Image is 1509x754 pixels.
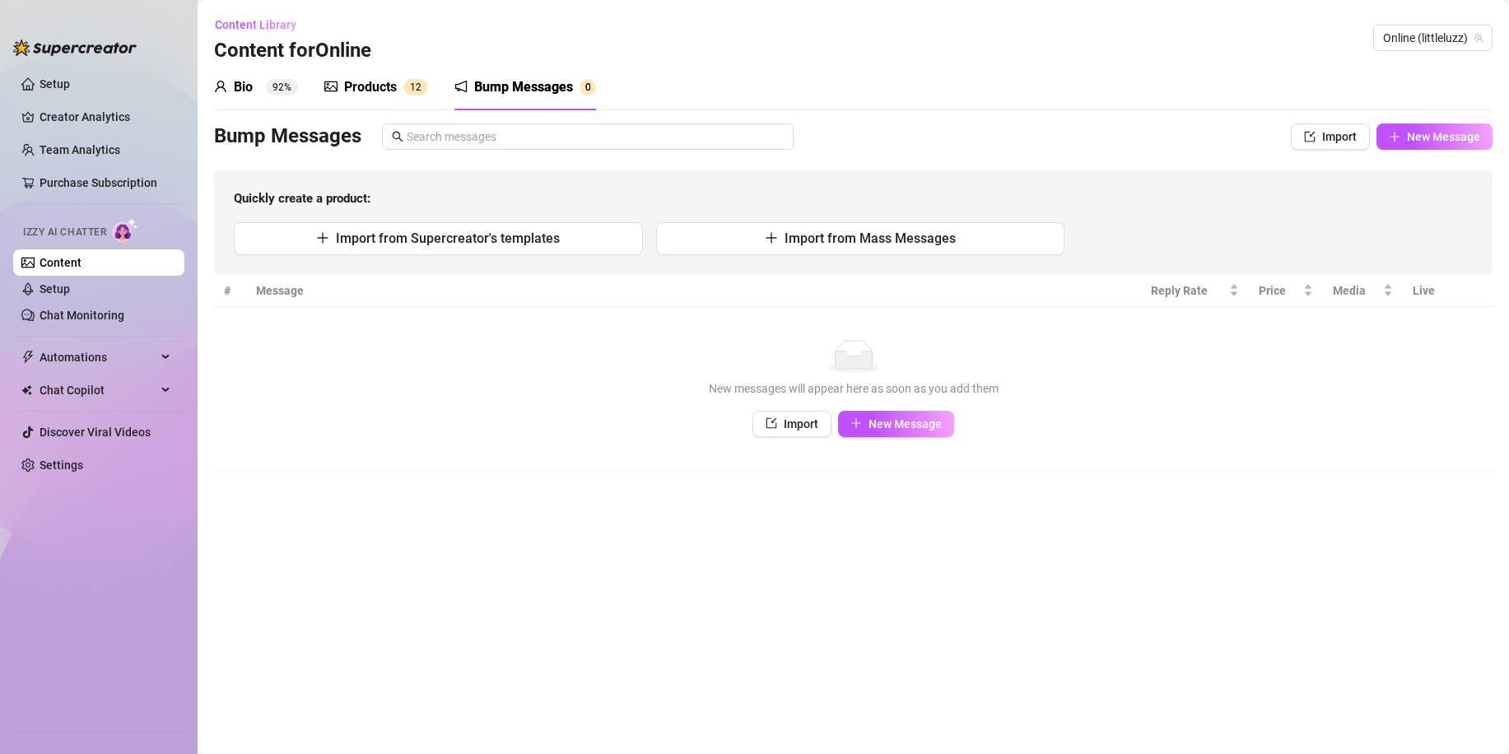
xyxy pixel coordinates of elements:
[113,218,138,242] img: AI Chatter
[214,275,246,307] th: #
[21,351,35,364] span: thunderbolt
[766,417,777,429] span: import
[1333,282,1380,300] span: Media
[246,275,1141,307] th: Message
[752,411,831,437] button: Import
[40,458,83,472] a: Settings
[474,77,573,97] div: Bump Messages
[765,231,778,244] span: plus
[1141,275,1250,307] th: Reply Rate
[1403,275,1469,307] th: Live
[784,417,818,431] span: Import
[21,384,32,396] img: Chat Copilot
[40,426,151,439] a: Discover Viral Videos
[1322,130,1357,143] span: Import
[40,377,156,403] span: Chat Copilot
[838,411,954,437] button: New Message
[1259,282,1300,300] span: Price
[1323,275,1403,307] th: Media
[40,309,124,322] a: Chat Monitoring
[403,79,428,95] sup: 12
[40,344,156,370] span: Automations
[656,222,1065,255] button: Import from Mass Messages
[23,225,106,240] span: Izzy AI Chatter
[214,80,227,93] span: user
[40,104,171,130] a: Creator Analytics
[1453,698,1493,738] iframe: Intercom live chat
[13,40,137,56] img: logo-BBDzfeDw.svg
[1376,123,1493,150] button: New Message
[1291,123,1370,150] button: Import
[234,191,370,206] strong: Quickly create a product:
[850,417,862,429] span: plus
[234,222,643,255] button: Import from Supercreator's templates
[336,230,560,246] span: Import from Supercreator's templates
[1474,33,1483,43] span: team
[580,79,596,95] sup: 0
[416,81,421,93] span: 2
[214,38,371,64] h3: Content for Online
[40,256,82,269] a: Content
[1383,26,1483,50] span: Online (littleluzz)
[1407,130,1480,143] span: New Message
[316,231,329,244] span: plus
[40,77,70,91] a: Setup
[392,131,403,142] span: search
[324,80,338,93] span: picture
[1151,282,1227,300] span: Reply Rate
[1389,131,1400,142] span: plus
[215,18,296,31] span: Content Library
[344,77,397,97] div: Products
[410,81,416,93] span: 1
[266,79,298,95] sup: 92%
[214,123,361,150] h3: Bump Messages
[869,417,942,431] span: New Message
[1249,275,1323,307] th: Price
[407,128,784,146] input: Search messages
[231,379,1476,398] div: New messages will appear here as soon as you add them
[40,143,120,156] a: Team Analytics
[40,170,171,196] a: Purchase Subscription
[454,80,468,93] span: notification
[40,282,70,296] a: Setup
[785,230,956,246] span: Import from Mass Messages
[214,12,310,38] button: Content Library
[1304,131,1316,142] span: import
[234,77,253,97] div: Bio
